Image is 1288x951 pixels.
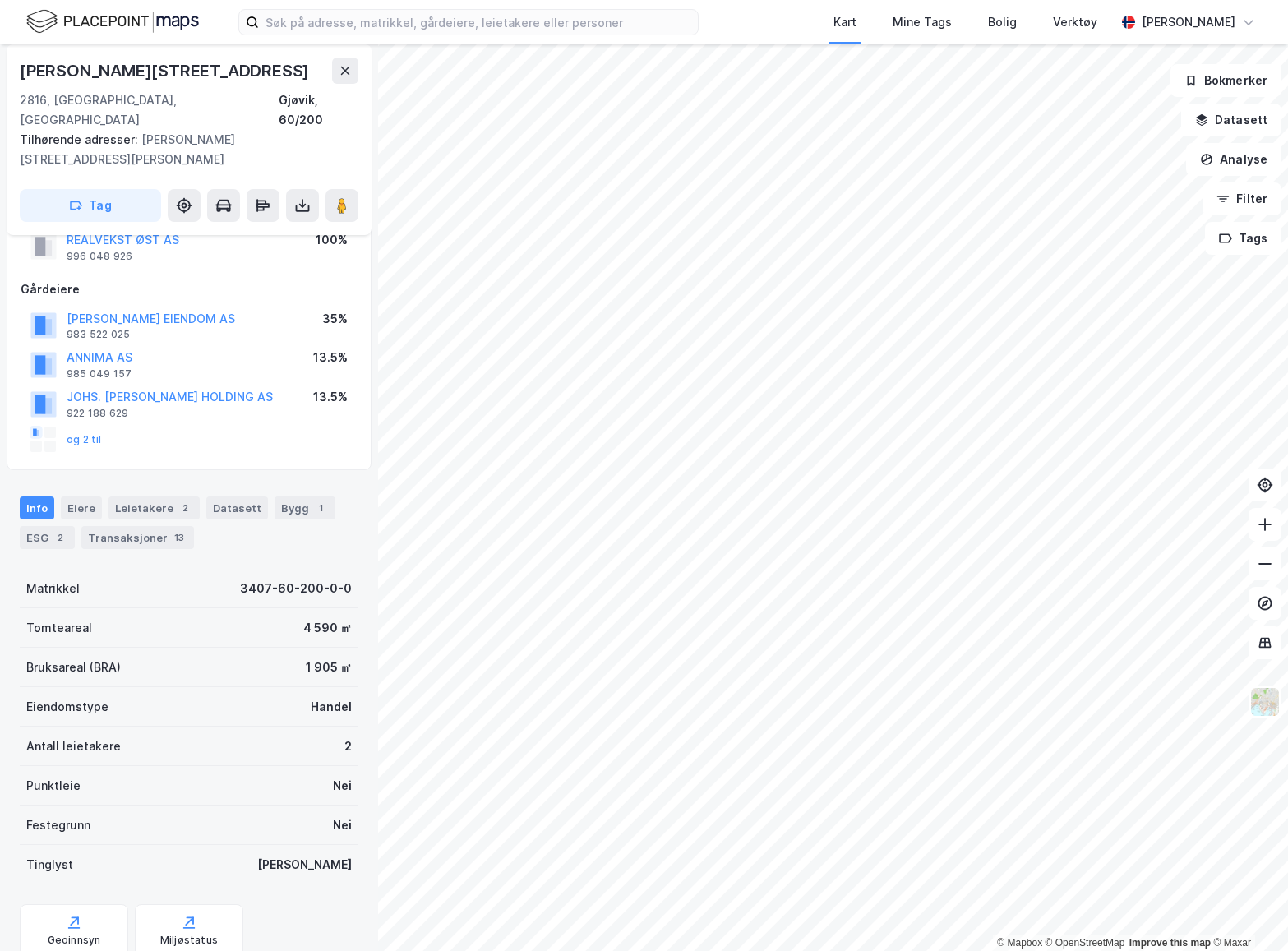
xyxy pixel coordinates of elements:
div: Mine Tags [893,12,952,32]
div: Bruksareal (BRA) [26,658,121,677]
div: Matrikkel [26,579,80,598]
div: 1 905 ㎡ [306,658,352,677]
div: 2 [344,736,352,756]
a: Improve this map [1129,937,1211,949]
div: Festegrunn [26,815,90,835]
iframe: Chat Widget [1206,872,1288,951]
div: 922 188 629 [67,407,128,420]
div: [PERSON_NAME][STREET_ADDRESS] [20,58,312,84]
div: 100% [316,230,348,250]
div: Nei [333,815,352,835]
div: 13.5% [313,348,348,367]
div: Verktøy [1053,12,1097,32]
div: Leietakere [108,496,200,519]
a: OpenStreetMap [1046,937,1125,949]
div: Gårdeiere [21,279,358,299]
div: 13 [171,529,187,546]
div: Handel [311,697,352,717]
div: 3407-60-200-0-0 [240,579,352,598]
button: Analyse [1186,143,1281,176]
img: Z [1249,686,1281,718]
div: Punktleie [26,776,81,796]
div: Transaksjoner [81,526,194,549]
button: Filter [1203,182,1281,215]
div: Tinglyst [26,855,73,875]
button: Tags [1205,222,1281,255]
div: 13.5% [313,387,348,407]
div: Antall leietakere [26,736,121,756]
div: Info [20,496,54,519]
a: Mapbox [997,937,1042,949]
img: logo.f888ab2527a4732fd821a326f86c7f29.svg [26,7,199,36]
div: 2 [52,529,68,546]
div: [PERSON_NAME][STREET_ADDRESS][PERSON_NAME] [20,130,345,169]
div: Gjøvik, 60/200 [279,90,358,130]
div: 4 590 ㎡ [303,618,352,638]
div: [PERSON_NAME] [1142,12,1235,32]
div: 2816, [GEOGRAPHIC_DATA], [GEOGRAPHIC_DATA] [20,90,279,130]
div: Geoinnsyn [48,934,101,947]
div: 2 [177,500,193,516]
div: Bygg [275,496,335,519]
button: Datasett [1181,104,1281,136]
div: 1 [312,500,329,516]
div: Bolig [988,12,1017,32]
div: [PERSON_NAME] [257,855,352,875]
div: Kart [833,12,856,32]
span: Tilhørende adresser: [20,132,141,146]
div: Miljøstatus [160,934,218,947]
div: 35% [322,309,348,329]
div: ESG [20,526,75,549]
div: Tomteareal [26,618,92,638]
div: 985 049 157 [67,367,132,381]
input: Søk på adresse, matrikkel, gårdeiere, leietakere eller personer [259,10,698,35]
div: Datasett [206,496,268,519]
div: Nei [333,776,352,796]
button: Tag [20,189,161,222]
button: Bokmerker [1170,64,1281,97]
div: 996 048 926 [67,250,132,263]
div: 983 522 025 [67,328,130,341]
div: Eiendomstype [26,697,108,717]
div: Eiere [61,496,102,519]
